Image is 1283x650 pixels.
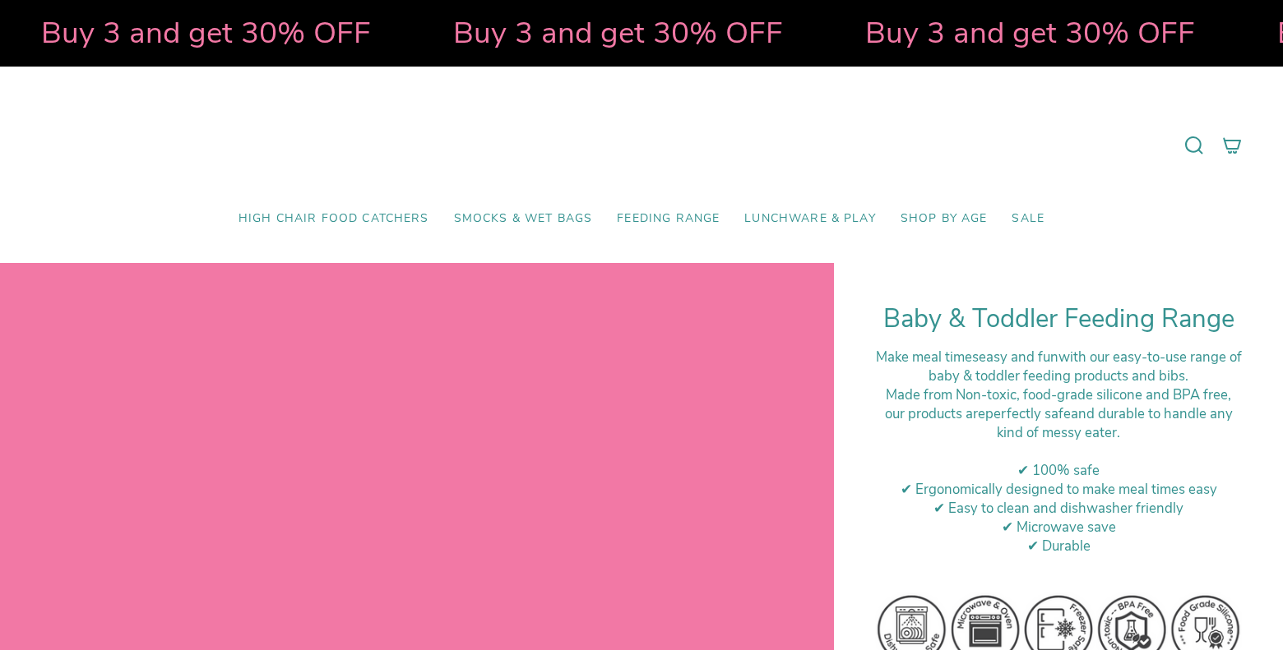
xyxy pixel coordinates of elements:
strong: Buy 3 and get 30% OFF [453,12,783,53]
span: Smocks & Wet Bags [454,212,593,226]
div: Make meal times with our easy-to-use range of baby & toddler feeding products and bibs. [875,348,1242,385]
a: SALE [999,200,1057,238]
div: M [875,385,1242,442]
span: Shop by Age [901,212,988,226]
div: ✔ Durable [875,537,1242,555]
span: ade from Non-toxic, food-grade silicone and BPA free, our products are and durable to handle any ... [885,385,1233,442]
strong: perfectly safe [985,404,1071,423]
span: SALE [1012,212,1044,226]
strong: Buy 3 and get 30% OFF [41,12,371,53]
a: Smocks & Wet Bags [442,200,605,238]
a: Feeding Range [604,200,732,238]
div: ✔ Easy to clean and dishwasher friendly [875,499,1242,518]
span: Feeding Range [617,212,720,226]
div: ✔ Ergonomically designed to make meal times easy [875,480,1242,499]
a: High Chair Food Catchers [226,200,442,238]
a: Mumma’s Little Helpers [500,91,784,200]
div: ✔ 100% safe [875,461,1242,480]
span: ✔ Microwave save [1002,518,1116,537]
span: Lunchware & Play [744,212,875,226]
h1: Baby & Toddler Feeding Range [875,304,1242,334]
a: Shop by Age [888,200,1000,238]
strong: Buy 3 and get 30% OFF [865,12,1195,53]
a: Lunchware & Play [732,200,887,238]
span: High Chair Food Catchers [239,212,429,226]
strong: easy and fun [979,348,1058,366]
